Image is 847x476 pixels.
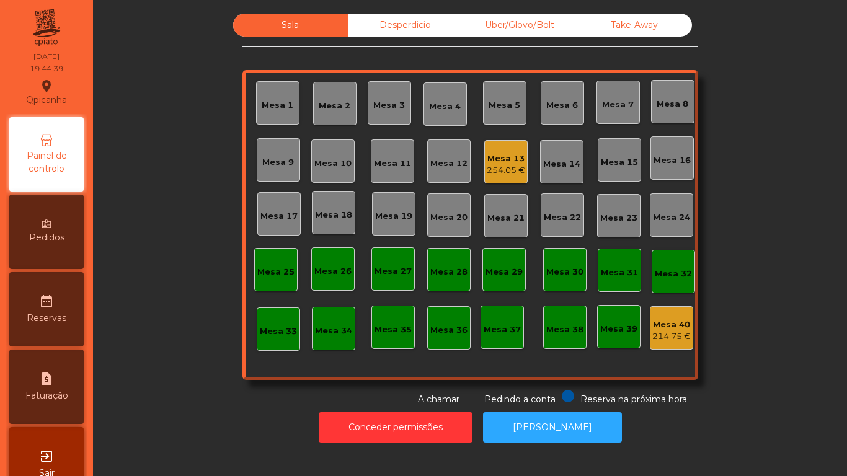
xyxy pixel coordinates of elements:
div: Mesa 33 [260,325,297,338]
div: Mesa 17 [260,210,298,223]
span: Pedidos [29,231,64,244]
div: Mesa 12 [430,157,468,170]
div: Mesa 27 [375,265,412,278]
div: Uber/Glovo/Bolt [463,14,577,37]
div: Mesa 37 [484,324,521,336]
div: Mesa 20 [430,211,468,224]
i: request_page [39,371,54,386]
button: [PERSON_NAME] [483,412,622,443]
div: Mesa 5 [489,99,520,112]
div: Mesa 18 [315,209,352,221]
div: Mesa 34 [315,325,352,337]
img: qpiato [31,6,61,50]
div: Mesa 6 [546,99,578,112]
div: Mesa 29 [486,266,523,278]
div: Take Away [577,14,692,37]
div: Mesa 32 [655,268,692,280]
div: Mesa 16 [654,154,691,167]
i: exit_to_app [39,449,54,464]
i: date_range [39,294,54,309]
div: Mesa 31 [601,267,638,279]
div: Mesa 30 [546,266,583,278]
div: Mesa 14 [543,158,580,170]
div: Qpicanha [26,77,67,108]
i: location_on [39,79,54,94]
div: Mesa 4 [429,100,461,113]
div: Mesa 36 [430,324,468,337]
div: Mesa 3 [373,99,405,112]
div: Sala [233,14,348,37]
div: Mesa 22 [544,211,581,224]
div: Mesa 2 [319,100,350,112]
div: Mesa 38 [546,324,583,336]
div: [DATE] [33,51,60,62]
div: Mesa 39 [600,323,637,335]
span: Pedindo a conta [484,394,556,405]
div: Mesa 13 [487,152,525,165]
div: Mesa 7 [602,99,634,111]
div: 254.05 € [487,164,525,177]
span: Painel de controlo [12,149,81,175]
div: Mesa 19 [375,210,412,223]
div: Mesa 8 [657,98,688,110]
div: Desperdicio [348,14,463,37]
div: Mesa 25 [257,266,295,278]
div: Mesa 24 [653,211,690,224]
div: Mesa 1 [262,99,293,112]
div: Mesa 11 [374,157,411,170]
div: Mesa 21 [487,212,525,224]
div: Mesa 35 [375,324,412,336]
span: A chamar [418,394,459,405]
span: Reservas [27,312,66,325]
div: Mesa 26 [314,265,352,278]
span: Reserva na próxima hora [580,394,687,405]
button: Conceder permissões [319,412,472,443]
div: 214.75 € [652,330,691,343]
div: Mesa 23 [600,212,637,224]
div: 19:44:39 [30,63,63,74]
div: Mesa 40 [652,319,691,331]
div: Mesa 15 [601,156,638,169]
div: Mesa 9 [262,156,294,169]
div: Mesa 28 [430,266,468,278]
span: Faturação [25,389,68,402]
div: Mesa 10 [314,157,352,170]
